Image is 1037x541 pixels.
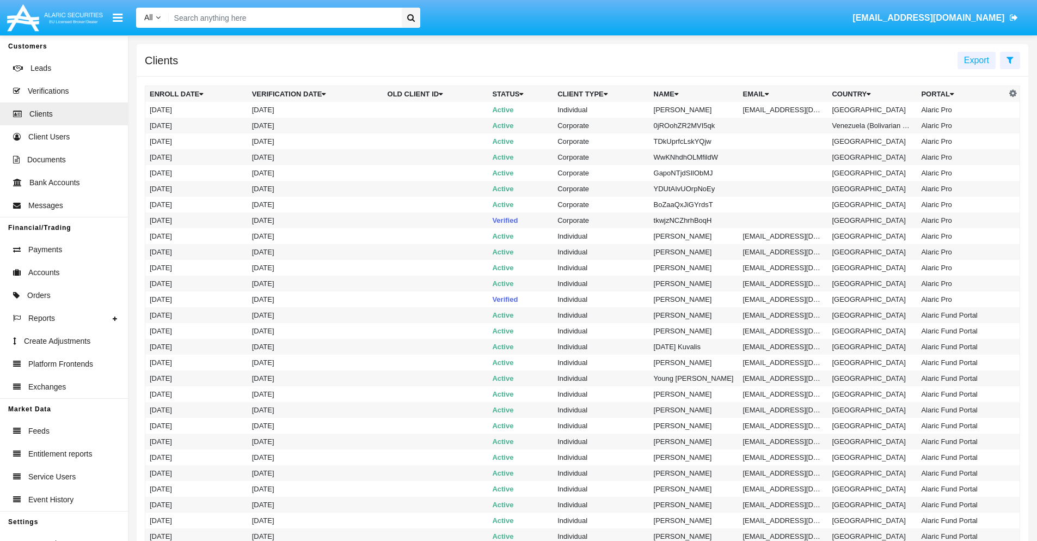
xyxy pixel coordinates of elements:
[488,386,553,402] td: Active
[649,418,739,434] td: [PERSON_NAME]
[917,102,1006,118] td: Alaric Pro
[248,355,383,370] td: [DATE]
[248,133,383,149] td: [DATE]
[649,497,739,513] td: [PERSON_NAME]
[739,102,828,118] td: [EMAIL_ADDRESS][DOMAIN_NAME]
[649,244,739,260] td: [PERSON_NAME]
[827,481,917,497] td: [GEOGRAPHIC_DATA]
[145,102,248,118] td: [DATE]
[917,244,1006,260] td: Alaric Pro
[553,244,649,260] td: Individual
[827,418,917,434] td: [GEOGRAPHIC_DATA]
[488,291,553,307] td: Verified
[553,497,649,513] td: Individual
[553,355,649,370] td: Individual
[553,86,649,102] th: Client Type
[917,181,1006,197] td: Alaric Pro
[917,339,1006,355] td: Alaric Fund Portal
[739,339,828,355] td: [EMAIL_ADDRESS][DOMAIN_NAME]
[27,290,51,301] span: Orders
[553,323,649,339] td: Individual
[248,260,383,276] td: [DATE]
[852,13,1004,22] span: [EMAIL_ADDRESS][DOMAIN_NAME]
[649,323,739,339] td: [PERSON_NAME]
[488,86,553,102] th: Status
[649,197,739,212] td: BoZaaQxJiGYrdsT
[28,200,63,211] span: Messages
[145,118,248,133] td: [DATE]
[488,434,553,449] td: Active
[649,165,739,181] td: GapoNTjdSIlObMJ
[917,149,1006,165] td: Alaric Pro
[917,323,1006,339] td: Alaric Fund Portal
[553,181,649,197] td: Corporate
[917,228,1006,244] td: Alaric Pro
[28,448,93,460] span: Entitlement reports
[827,181,917,197] td: [GEOGRAPHIC_DATA]
[248,386,383,402] td: [DATE]
[488,481,553,497] td: Active
[827,276,917,291] td: [GEOGRAPHIC_DATA]
[827,323,917,339] td: [GEOGRAPHIC_DATA]
[649,481,739,497] td: [PERSON_NAME]
[827,133,917,149] td: [GEOGRAPHIC_DATA]
[827,291,917,307] td: [GEOGRAPHIC_DATA]
[649,355,739,370] td: [PERSON_NAME]
[28,471,76,483] span: Service Users
[248,497,383,513] td: [DATE]
[488,165,553,181] td: Active
[28,244,62,256] span: Payments
[28,425,50,437] span: Feeds
[553,276,649,291] td: Individual
[488,418,553,434] td: Active
[827,513,917,528] td: [GEOGRAPHIC_DATA]
[827,434,917,449] td: [GEOGRAPHIC_DATA]
[488,276,553,291] td: Active
[248,102,383,118] td: [DATE]
[827,355,917,370] td: [GEOGRAPHIC_DATA]
[827,339,917,355] td: [GEOGRAPHIC_DATA]
[739,386,828,402] td: [EMAIL_ADDRESS][DOMAIN_NAME]
[739,355,828,370] td: [EMAIL_ADDRESS][DOMAIN_NAME]
[488,465,553,481] td: Active
[145,513,248,528] td: [DATE]
[248,449,383,465] td: [DATE]
[553,118,649,133] td: Corporate
[28,86,69,97] span: Verifications
[145,323,248,339] td: [DATE]
[553,291,649,307] td: Individual
[488,307,553,323] td: Active
[145,197,248,212] td: [DATE]
[145,418,248,434] td: [DATE]
[553,481,649,497] td: Individual
[917,118,1006,133] td: Alaric Pro
[248,149,383,165] td: [DATE]
[488,118,553,133] td: Active
[553,149,649,165] td: Corporate
[917,386,1006,402] td: Alaric Fund Portal
[553,449,649,465] td: Individual
[28,358,93,370] span: Platform Frontends
[649,339,739,355] td: [DATE] Kuvalis
[739,244,828,260] td: [EMAIL_ADDRESS][DOMAIN_NAME]
[488,323,553,339] td: Active
[28,313,55,324] span: Reports
[488,402,553,418] td: Active
[488,339,553,355] td: Active
[28,494,73,506] span: Event History
[649,307,739,323] td: [PERSON_NAME]
[553,228,649,244] td: Individual
[145,291,248,307] td: [DATE]
[649,291,739,307] td: [PERSON_NAME]
[739,402,828,418] td: [EMAIL_ADDRESS][DOMAIN_NAME]
[649,513,739,528] td: [PERSON_NAME]
[739,307,828,323] td: [EMAIL_ADDRESS][DOMAIN_NAME]
[145,497,248,513] td: [DATE]
[649,102,739,118] td: [PERSON_NAME]
[248,86,383,102] th: Verification date
[649,434,739,449] td: [PERSON_NAME]
[917,465,1006,481] td: Alaric Fund Portal
[739,513,828,528] td: [EMAIL_ADDRESS][DOMAIN_NAME]
[649,465,739,481] td: [PERSON_NAME]
[964,56,989,65] span: Export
